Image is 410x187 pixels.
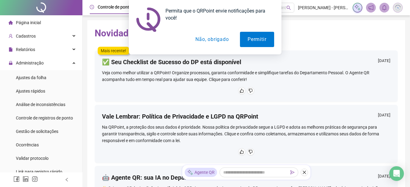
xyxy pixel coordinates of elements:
span: Validar protocolo [16,156,49,161]
h4: Vale Lembrar: Política de Privacidade e LGPD na QRPoint [102,112,258,121]
span: Link para registro rápido [16,169,62,174]
span: like [240,89,244,93]
div: [DATE] [378,173,390,181]
span: Ajustes rápidos [16,89,45,94]
span: close [302,170,307,174]
span: Administração [16,61,44,65]
div: [DATE] [378,58,390,65]
h4: 🤖 Agente QR: sua IA no Departamento Pessoal [102,173,233,182]
span: lock [9,61,13,65]
span: left [65,178,69,182]
span: Análise de inconsistências [16,102,65,107]
img: notification icon [136,7,161,32]
div: Veja como melhor utilizar a QRPoint! Organize processos, garanta conformidade e simplifique taref... [102,69,390,83]
span: instagram [32,176,38,182]
div: Permita que o QRPoint envie notificações para você! [161,7,274,21]
span: Controle de registros de ponto [16,116,73,120]
div: Na QRPoint, a proteção dos seus dados é prioridade. Nossa política de privacidade segue a LGPD e ... [102,124,390,144]
span: dislike [249,89,253,93]
span: send [290,170,295,174]
img: sparkle-icon.fc2bf0ac1784a2077858766a79e2daf3.svg [187,169,193,176]
span: Ajustes da folha [16,75,46,80]
h4: ✅ Seu Checklist de Sucesso do DP está disponível [102,58,241,66]
div: Agente QR [185,168,217,177]
button: Não, obrigado [188,32,236,47]
span: Gestão de solicitações [16,129,58,134]
span: facebook [13,176,20,182]
span: Ocorrências [16,142,39,147]
span: dislike [249,150,253,154]
div: [DATE] [378,112,390,120]
div: Open Intercom Messenger [389,166,404,181]
button: Permitir [240,32,274,47]
span: like [240,150,244,154]
span: linkedin [23,176,29,182]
